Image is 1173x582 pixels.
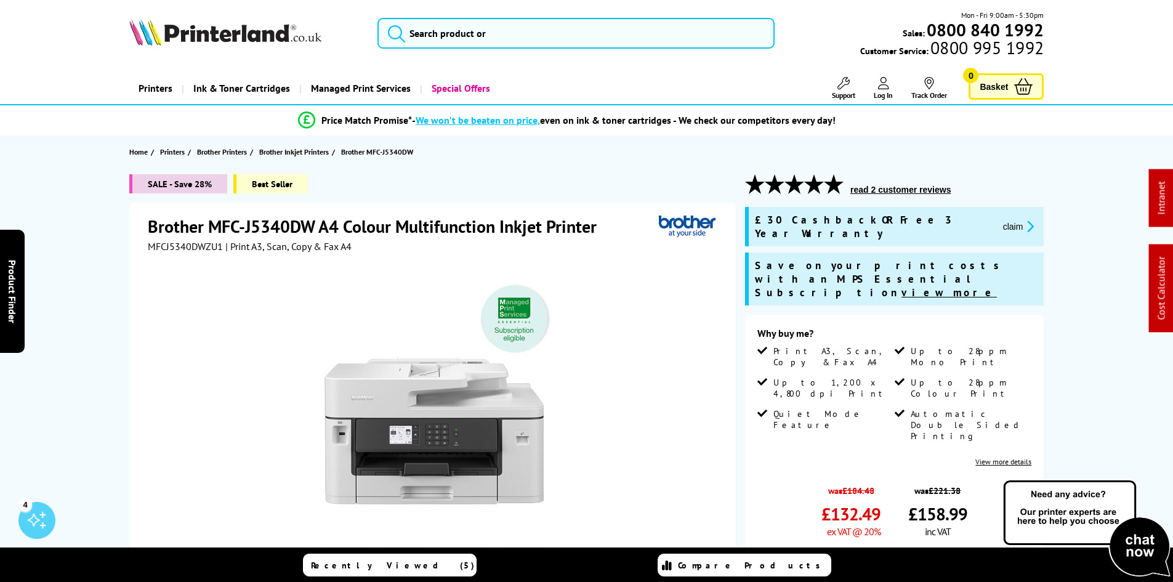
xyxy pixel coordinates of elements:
span: SALE - Save 28% [129,174,227,193]
span: Recently Viewed (5) [311,560,475,571]
a: Printerland Logo [129,18,363,48]
span: Mon - Fri 9:00am - 5:30pm [961,9,1044,21]
a: Printers [129,73,182,104]
u: view more [901,286,997,299]
span: Ink & Toner Cartridges [193,73,290,104]
img: Open Live Chat window [1001,479,1173,580]
a: Compare Products [658,554,831,576]
span: £30 Cashback OR Free 3 Year Warranty [755,213,993,240]
span: Up to 28ppm Mono Print [911,346,1029,368]
span: was [908,479,967,496]
a: Printers [160,145,188,158]
img: Brother [659,215,715,238]
strike: £221.38 [929,485,961,496]
a: Special Offers [420,73,499,104]
a: Home [129,145,151,158]
span: Basket [980,78,1008,95]
span: inc VAT [925,525,951,538]
span: £158.99 [908,503,967,525]
span: Home [129,145,148,158]
span: Save on your print costs with an MPS Essential Subscription [755,259,1005,299]
a: Brother Printers [197,145,250,158]
span: 0800 995 1992 [929,42,1044,54]
strike: £184.48 [842,485,874,496]
img: Printerland Logo [129,18,321,46]
a: Brother Inkjet Printers [259,145,332,158]
button: promo-description [999,219,1038,233]
a: Basket 0 [969,73,1044,100]
a: Recently Viewed (5) [303,554,477,576]
span: 0 [963,68,978,83]
span: ex VAT @ 20% [827,525,881,538]
b: 0800 840 1992 [927,18,1044,41]
div: 4 [18,498,32,511]
span: Price Match Promise* [321,114,412,126]
span: Up to 1,200 x 4,800 dpi Print [773,377,892,399]
span: Best Seller [233,174,308,193]
span: | Print A3, Scan, Copy & Fax A4 [225,240,352,253]
span: Brother Printers [197,145,247,158]
a: Ink & Toner Cartridges [182,73,299,104]
a: Track Order [911,77,947,100]
a: Cost Calculator [1155,257,1167,320]
span: Up to 28ppm Colour Print [911,377,1029,399]
div: Why buy me? [757,327,1031,346]
span: Sales: [903,27,925,39]
span: Brother Inkjet Printers [259,145,329,158]
a: Intranet [1155,182,1167,215]
a: Log In [874,77,893,100]
span: Support [832,91,855,100]
span: Product Finder [6,259,18,323]
span: MFCJ5340DWZU1 [148,240,223,253]
input: Search product or [377,18,775,49]
span: Quiet Mode Feature [773,408,892,430]
h1: Brother MFC-J5340DW A4 Colour Multifunction Inkjet Printer [148,215,609,238]
span: £132.49 [821,503,881,525]
span: Automatic Double Sided Printing [911,408,1029,442]
li: modal_Promise [100,110,1034,131]
span: Print A3, Scan, Copy & Fax A4 [773,346,892,368]
img: Brother MFC-J5340DW [313,277,555,519]
span: was [821,479,881,496]
span: Brother MFC-J5340DW [341,145,413,158]
a: View more details [975,457,1031,466]
a: Managed Print Services [299,73,420,104]
div: - even on ink & toner cartridges - We check our competitors every day! [412,114,836,126]
span: Log In [874,91,893,100]
a: 0800 840 1992 [925,24,1044,36]
span: We won’t be beaten on price, [416,114,540,126]
a: Brother MFC-J5340DW [341,145,416,158]
span: Printers [160,145,185,158]
a: Support [832,77,855,100]
span: Compare Products [678,560,827,571]
button: read 2 customer reviews [847,184,954,195]
span: Customer Service: [860,42,1044,57]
